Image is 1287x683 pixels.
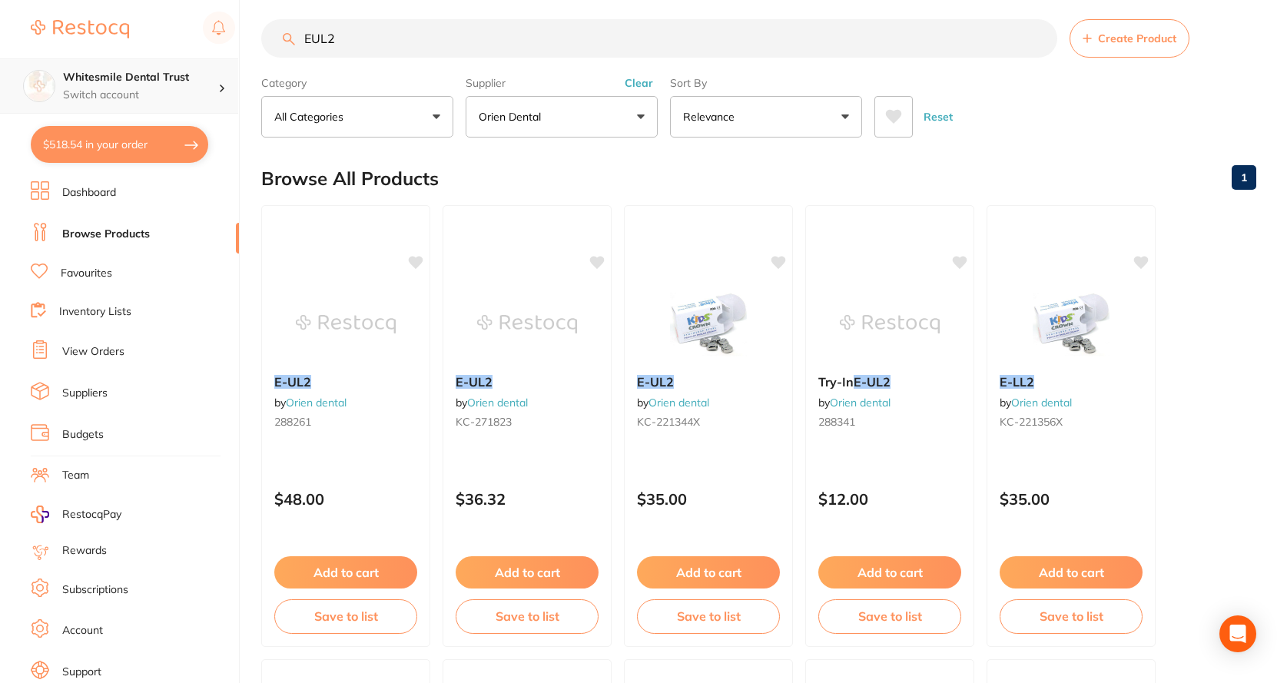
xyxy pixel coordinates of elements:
[63,88,218,103] p: Switch account
[261,96,453,138] button: All Categories
[62,665,101,680] a: Support
[62,468,89,483] a: Team
[818,374,854,390] span: Try-In
[261,168,439,190] h2: Browse All Products
[840,286,940,363] img: Try-In E-UL2
[62,582,128,598] a: Subscriptions
[637,556,780,589] button: Add to cart
[31,20,129,38] img: Restocq Logo
[1000,599,1143,633] button: Save to list
[456,556,599,589] button: Add to cart
[818,556,961,589] button: Add to cart
[466,96,658,138] button: Orien dental
[1000,415,1063,429] span: KC-221356X
[818,396,891,409] span: by
[467,396,528,409] a: Orien dental
[1000,490,1143,508] p: $35.00
[62,227,150,242] a: Browse Products
[24,71,55,101] img: Whitesmile Dental Trust
[62,344,124,360] a: View Orders
[1098,32,1176,45] span: Create Product
[456,374,493,390] em: E-UL2
[456,375,599,389] b: E-UL2
[62,623,103,638] a: Account
[854,374,891,390] em: E-UL2
[261,19,1057,58] input: Search Products
[466,76,658,90] label: Supplier
[286,396,347,409] a: Orien dental
[830,396,891,409] a: Orien dental
[637,396,709,409] span: by
[274,374,311,390] em: E-UL2
[456,599,599,633] button: Save to list
[31,12,129,47] a: Restocq Logo
[62,427,104,443] a: Budgets
[62,386,108,401] a: Suppliers
[296,286,396,363] img: E-UL2
[456,396,528,409] span: by
[1000,375,1143,389] b: E-LL2
[62,543,107,559] a: Rewards
[61,266,112,281] a: Favourites
[648,396,709,409] a: Orien dental
[919,96,957,138] button: Reset
[274,396,347,409] span: by
[59,304,131,320] a: Inventory Lists
[1021,286,1121,363] img: E-LL2
[261,76,453,90] label: Category
[637,490,780,508] p: $35.00
[1000,396,1072,409] span: by
[31,506,121,523] a: RestocqPay
[1070,19,1189,58] button: Create Product
[274,490,417,508] p: $48.00
[1000,374,1034,390] em: E-LL2
[637,415,700,429] span: KC-221344X
[818,375,961,389] b: Try-In E-UL2
[658,286,758,363] img: E-UL2
[274,375,417,389] b: E-UL2
[62,507,121,522] span: RestocqPay
[31,126,208,163] button: $518.54 in your order
[274,109,350,124] p: All Categories
[818,490,961,508] p: $12.00
[62,185,116,201] a: Dashboard
[1219,615,1256,652] div: Open Intercom Messenger
[1232,162,1256,193] a: 1
[1011,396,1072,409] a: Orien dental
[63,70,218,85] h4: Whitesmile Dental Trust
[1000,556,1143,589] button: Add to cart
[637,374,674,390] em: E-UL2
[456,490,599,508] p: $36.32
[683,109,741,124] p: Relevance
[31,506,49,523] img: RestocqPay
[274,415,311,429] span: 288261
[477,286,577,363] img: E-UL2
[274,556,417,589] button: Add to cart
[637,599,780,633] button: Save to list
[456,415,512,429] span: KC-271823
[818,415,855,429] span: 288341
[637,375,780,389] b: E-UL2
[274,599,417,633] button: Save to list
[818,599,961,633] button: Save to list
[670,76,862,90] label: Sort By
[620,76,658,90] button: Clear
[479,109,547,124] p: Orien dental
[670,96,862,138] button: Relevance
